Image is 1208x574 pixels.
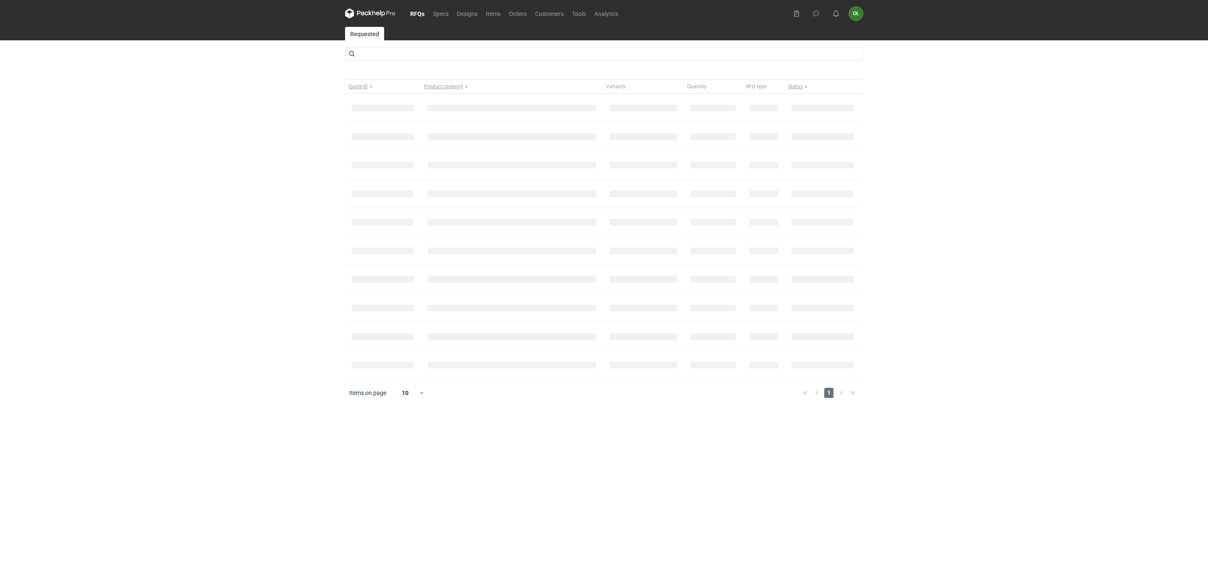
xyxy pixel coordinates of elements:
[345,80,421,93] button: Quote ID
[345,27,384,40] a: Requested
[687,83,707,90] span: Quantity
[824,388,833,398] span: 1
[406,8,429,18] a: RFQs
[746,83,766,90] span: RFQ type
[345,8,396,18] svg: Packhelp Pro
[482,8,505,18] a: Items
[392,387,419,399] div: 10
[429,8,453,18] a: Specs
[568,8,590,18] a: Tools
[453,8,482,18] a: Designs
[849,7,863,21] div: Olga Łopatowicz
[505,8,531,18] a: Orders
[349,389,386,397] span: Items on page
[606,83,625,90] span: Variants
[421,80,603,93] button: Product category
[785,80,860,93] button: Status
[788,83,803,90] span: Status
[590,8,622,18] a: Analytics
[531,8,568,18] a: Customers
[348,83,368,90] span: Quote ID
[424,83,463,90] span: Product category
[849,7,863,21] button: OŁ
